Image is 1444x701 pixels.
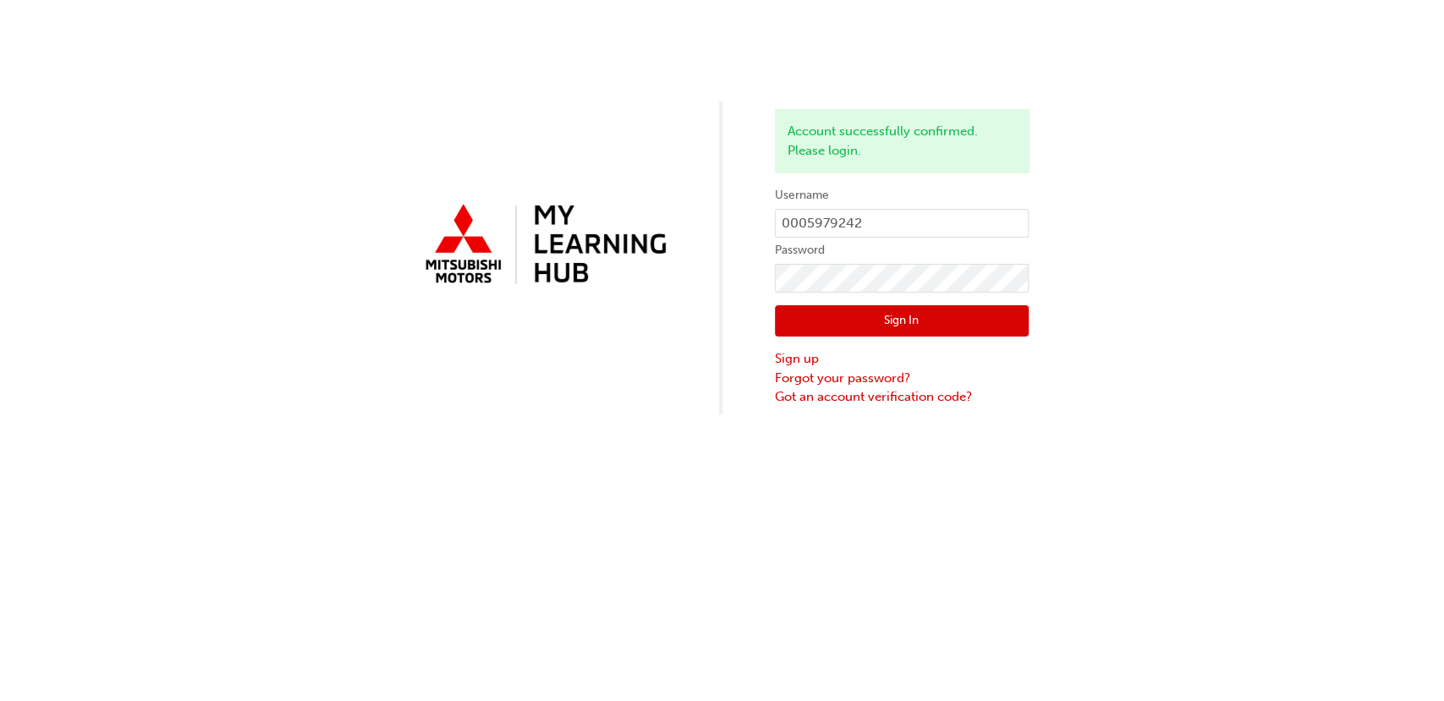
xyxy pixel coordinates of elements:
[775,209,1029,238] input: Username
[775,305,1029,337] button: Sign In
[775,185,1029,205] label: Username
[775,369,1029,388] a: Forgot your password?
[775,240,1029,260] label: Password
[775,349,1029,369] a: Sign up
[416,197,670,293] img: mmal
[775,387,1029,407] a: Got an account verification code?
[775,109,1029,173] div: Account successfully confirmed. Please login.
